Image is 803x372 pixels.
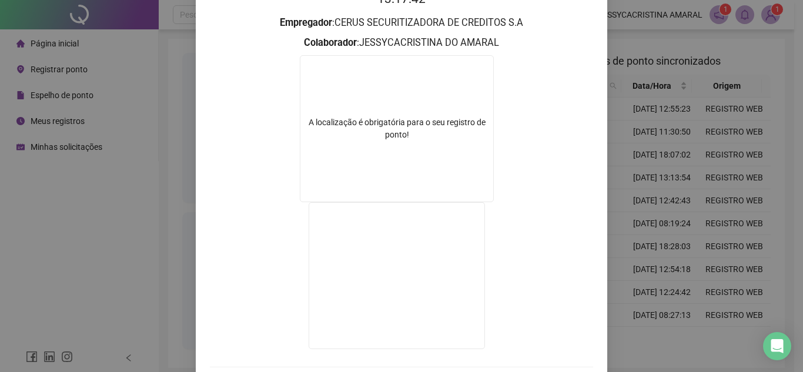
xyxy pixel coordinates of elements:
div: A localização é obrigatória para o seu registro de ponto! [300,116,493,141]
h3: : CERUS SECURITIZADORA DE CREDITOS S.A [210,15,593,31]
div: Open Intercom Messenger [763,332,791,360]
h3: : JESSYCACRISTINA DO AMARAL [210,35,593,51]
strong: Colaborador [304,37,357,48]
strong: Empregador [280,17,332,28]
